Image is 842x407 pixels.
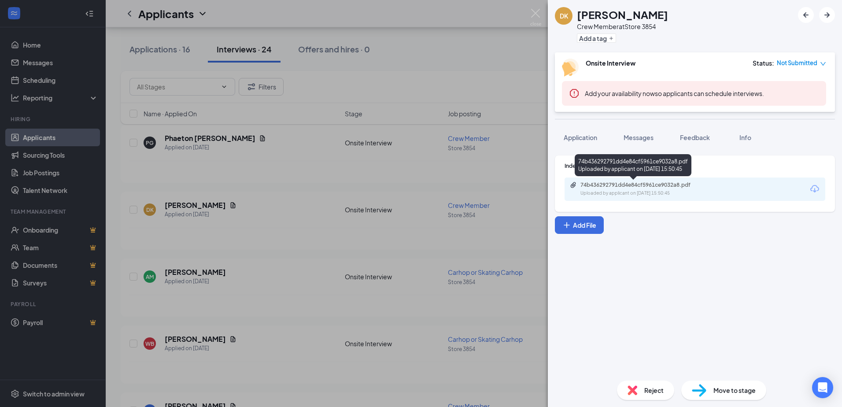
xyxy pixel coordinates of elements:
[798,7,814,23] button: ArrowLeftNew
[777,59,817,67] span: Not Submitted
[577,22,668,31] div: Crew Member at Store 3854
[577,33,616,43] button: PlusAdd a tag
[562,221,571,229] svg: Plus
[680,133,710,141] span: Feedback
[555,216,604,234] button: Add FilePlus
[809,184,820,194] svg: Download
[820,61,826,67] span: down
[570,181,713,197] a: Paperclip74b436292791dd4e84cf5961ce9032a8.pdfUploaded by applicant on [DATE] 15:50:45
[822,10,832,20] svg: ArrowRight
[812,377,833,398] div: Open Intercom Messenger
[565,162,825,170] div: Indeed Resume
[644,385,664,395] span: Reject
[624,133,654,141] span: Messages
[560,11,568,20] div: DK
[577,7,668,22] h1: [PERSON_NAME]
[609,36,614,41] svg: Plus
[753,59,774,67] div: Status :
[575,154,691,176] div: 74b436292791dd4e84cf5961ce9032a8.pdf Uploaded by applicant on [DATE] 15:50:45
[801,10,811,20] svg: ArrowLeftNew
[586,59,635,67] b: Onsite Interview
[564,133,597,141] span: Application
[819,7,835,23] button: ArrowRight
[580,181,704,189] div: 74b436292791dd4e84cf5961ce9032a8.pdf
[569,88,580,99] svg: Error
[580,190,713,197] div: Uploaded by applicant on [DATE] 15:50:45
[585,89,764,97] span: so applicants can schedule interviews.
[713,385,756,395] span: Move to stage
[739,133,751,141] span: Info
[585,89,655,98] button: Add your availability now
[570,181,577,189] svg: Paperclip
